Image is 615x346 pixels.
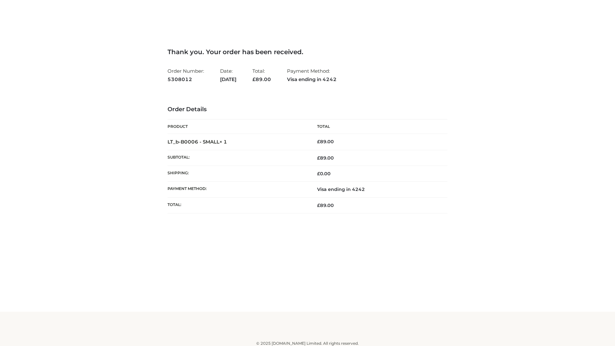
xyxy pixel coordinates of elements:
h3: Order Details [168,106,447,113]
h3: Thank you. Your order has been received. [168,48,447,56]
strong: × 1 [219,139,227,145]
th: Total: [168,197,307,213]
span: £ [317,171,320,177]
th: Product [168,119,307,134]
span: 89.00 [252,76,271,82]
strong: [DATE] [220,75,236,84]
span: 89.00 [317,155,334,161]
th: Total [307,119,447,134]
li: Order Number: [168,65,204,85]
th: Subtotal: [168,150,307,166]
th: Shipping: [168,166,307,182]
bdi: 89.00 [317,139,334,144]
span: £ [317,155,320,161]
span: £ [317,202,320,208]
span: £ [252,76,256,82]
strong: Visa ending in 4242 [287,75,337,84]
td: Visa ending in 4242 [307,182,447,197]
li: Payment Method: [287,65,337,85]
th: Payment method: [168,182,307,197]
li: Total: [252,65,271,85]
strong: LT_b-B0006 - SMALL [168,139,227,145]
span: 89.00 [317,202,334,208]
span: £ [317,139,320,144]
li: Date: [220,65,236,85]
bdi: 0.00 [317,171,331,177]
strong: 5308012 [168,75,204,84]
